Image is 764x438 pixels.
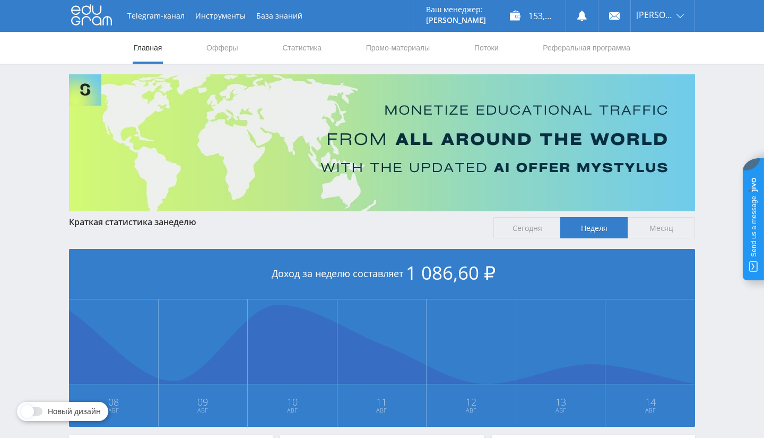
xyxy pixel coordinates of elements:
span: 10 [248,398,336,406]
span: 12 [427,398,515,406]
a: Главная [133,32,163,64]
span: Авг [427,406,515,415]
span: Месяц [628,217,695,238]
span: [PERSON_NAME] [636,11,673,19]
span: Авг [248,406,336,415]
span: 1 086,60 ₽ [406,260,496,285]
span: Сегодня [493,217,561,238]
span: 14 [606,398,694,406]
span: неделю [163,216,196,228]
img: Banner [69,74,695,211]
span: 09 [159,398,247,406]
a: Реферальная программа [542,32,631,64]
span: Неделя [560,217,628,238]
div: Краткая статистика за [69,217,483,227]
span: 13 [517,398,605,406]
span: Авг [338,406,426,415]
p: Ваш менеджер: [426,5,486,14]
span: Авг [517,406,605,415]
a: Промо-материалы [365,32,431,64]
span: Авг [606,406,694,415]
span: Авг [70,406,158,415]
div: Доход за неделю составляет [69,249,695,299]
span: Новый дизайн [48,407,101,416]
span: 08 [70,398,158,406]
span: Авг [159,406,247,415]
p: [PERSON_NAME] [426,16,486,24]
a: Потоки [473,32,500,64]
span: 11 [338,398,426,406]
a: Офферы [205,32,239,64]
a: Статистика [281,32,323,64]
